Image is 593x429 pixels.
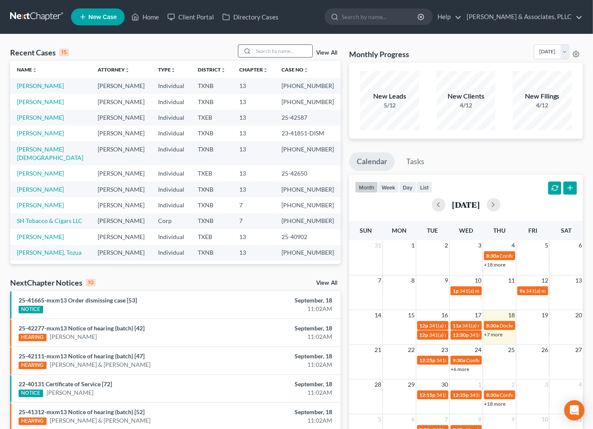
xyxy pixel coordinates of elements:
[275,110,341,125] td: 25-42587
[91,110,151,125] td: [PERSON_NAME]
[441,310,449,320] span: 16
[511,240,516,250] span: 4
[17,98,64,105] a: [PERSON_NAME]
[19,297,137,304] a: 25-41665-mxm13 Order dismissing case [53]
[564,400,585,421] div: Open Intercom Messenger
[10,47,69,58] div: Recent Cases
[541,345,549,355] span: 26
[233,305,332,313] div: 11:02AM
[437,91,496,101] div: New Clients
[50,333,97,341] a: [PERSON_NAME]
[437,357,518,363] span: 341(a) meeting for [PERSON_NAME]
[484,261,506,268] a: +18 more
[232,261,275,285] td: 13
[127,9,163,25] a: Home
[453,332,469,338] span: 12:30p
[360,91,419,101] div: New Leads
[511,414,516,424] span: 9
[19,334,46,341] div: HEARING
[191,141,232,165] td: TXNB
[151,94,191,110] td: Individual
[17,82,64,89] a: [PERSON_NAME]
[151,197,191,213] td: Individual
[232,245,275,261] td: 13
[316,50,337,56] a: View All
[19,362,46,369] div: HEARING
[411,414,416,424] span: 6
[528,227,537,234] span: Fri
[232,78,275,93] td: 13
[232,197,275,213] td: 7
[191,245,232,261] td: TXNB
[360,101,419,110] div: 5/12
[275,78,341,93] td: [PHONE_NUMBER]
[360,227,372,234] span: Sun
[441,379,449,390] span: 30
[474,275,483,286] span: 10
[86,279,96,286] div: 10
[399,181,416,193] button: day
[355,181,378,193] button: month
[17,217,82,224] a: SH Tobacco & Cigars LLC
[486,392,499,398] span: 8:30a
[171,68,176,73] i: unfold_more
[275,229,341,245] td: 25-40902
[151,110,191,125] td: Individual
[191,229,232,245] td: TXEB
[50,416,150,425] a: [PERSON_NAME] & [PERSON_NAME]
[191,261,232,285] td: TXNB
[420,392,436,398] span: 12:15p
[233,416,332,425] div: 11:02AM
[151,229,191,245] td: Individual
[451,366,470,372] a: +6 more
[574,310,583,320] span: 20
[233,352,332,360] div: September, 18
[478,240,483,250] span: 3
[407,345,416,355] span: 22
[544,379,549,390] span: 3
[233,408,332,416] div: September, 18
[544,240,549,250] span: 5
[158,66,176,73] a: Typeunfold_more
[50,360,150,369] a: [PERSON_NAME] & [PERSON_NAME]
[91,245,151,261] td: [PERSON_NAME]
[233,380,332,388] div: September, 18
[91,141,151,165] td: [PERSON_NAME]
[98,66,130,73] a: Attorneyunfold_more
[232,141,275,165] td: 13
[478,414,483,424] span: 8
[19,408,145,415] a: 25-41312-mxm13 Notice of hearing (batch) [52]
[17,170,64,177] a: [PERSON_NAME]
[91,261,151,285] td: [PERSON_NAME]
[239,66,268,73] a: Chapterunfold_more
[91,229,151,245] td: [PERSON_NAME]
[378,181,399,193] button: week
[275,126,341,141] td: 23-41851-DISM
[275,181,341,197] td: [PHONE_NUMBER]
[17,249,82,256] a: [PERSON_NAME], Tozua
[191,126,232,141] td: TXNB
[232,213,275,229] td: 7
[444,414,449,424] span: 7
[91,126,151,141] td: [PERSON_NAME]
[374,345,383,355] span: 21
[275,165,341,181] td: 25-42650
[232,126,275,141] td: 13
[151,213,191,229] td: Corp
[429,332,511,338] span: 341(a) meeting for [PERSON_NAME]
[437,101,496,110] div: 4/12
[88,14,117,20] span: New Case
[233,360,332,369] div: 11:02AM
[508,275,516,286] span: 11
[478,379,483,390] span: 1
[10,278,96,288] div: NextChapter Notices
[232,94,275,110] td: 13
[191,197,232,213] td: TXNB
[275,94,341,110] td: [PHONE_NUMBER]
[275,213,341,229] td: [PHONE_NUMBER]
[191,213,232,229] td: TXNB
[233,324,332,333] div: September, 18
[91,197,151,213] td: [PERSON_NAME]
[19,380,112,388] a: 22-40131 Certificate of Service [72]
[191,94,232,110] td: TXNB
